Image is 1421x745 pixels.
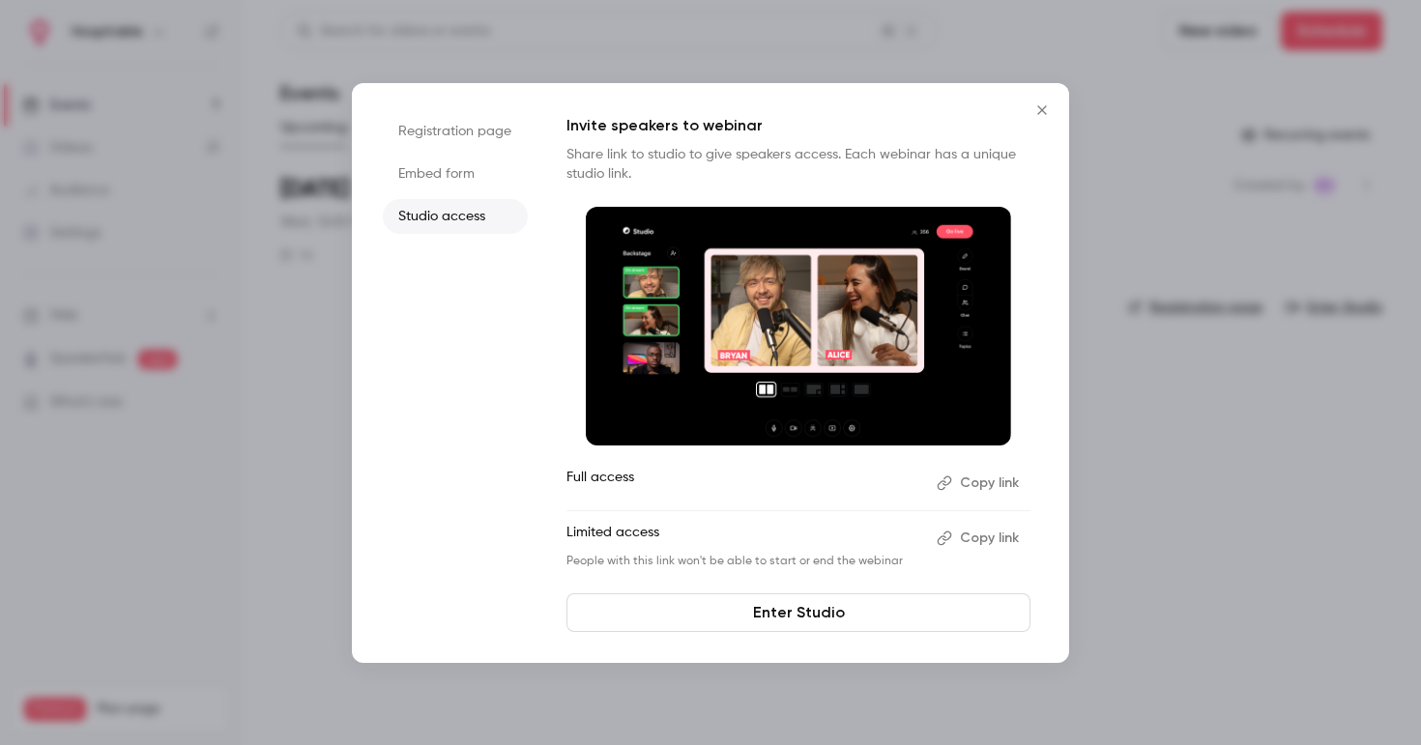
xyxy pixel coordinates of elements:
p: Full access [566,468,921,499]
p: Limited access [566,523,921,554]
p: Invite speakers to webinar [566,114,1030,137]
a: Enter Studio [566,593,1030,632]
p: People with this link won't be able to start or end the webinar [566,554,921,569]
button: Copy link [929,523,1030,554]
button: Close [1023,91,1061,129]
li: Embed form [383,157,528,191]
button: Copy link [929,468,1030,499]
p: Share link to studio to give speakers access. Each webinar has a unique studio link. [566,145,1030,184]
li: Registration page [383,114,528,149]
li: Studio access [383,199,528,234]
img: Invite speakers to webinar [586,207,1011,446]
